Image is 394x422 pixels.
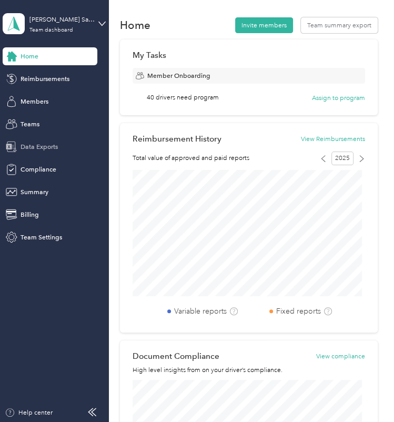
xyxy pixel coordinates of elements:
span: Home [21,52,38,61]
span: 40 drivers need program [147,93,219,103]
div: Team dashboard [29,27,73,33]
span: Members [21,97,48,106]
span: Billing [21,210,39,219]
p: High level insights from on your driver’s compliance. [133,366,365,375]
button: Help center [5,408,53,417]
button: Invite members [235,17,293,33]
iframe: Everlance-gr Chat Button Frame [335,363,394,422]
button: View Reimbursements [301,134,365,144]
span: Total value of approved and paid reports [133,154,249,163]
span: Summary [21,187,48,197]
h1: Home [120,21,150,30]
span: Member Onboarding [147,71,210,81]
label: Variable reports [174,306,227,317]
div: My Tasks [133,51,365,60]
button: Team summary export [301,17,378,33]
span: Teams [21,119,39,129]
span: Compliance [21,165,56,174]
button: View compliance [316,351,365,361]
h2: Document Compliance [133,351,219,361]
label: Fixed reports [276,306,321,317]
h2: Reimbursement History [133,134,221,144]
span: Reimbursements [21,74,69,84]
div: [PERSON_NAME] Sales [29,15,95,24]
span: Team Settings [21,233,62,242]
span: Data Exports [21,142,58,152]
button: Assign to program [312,93,365,103]
span: 2025 [331,152,353,165]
